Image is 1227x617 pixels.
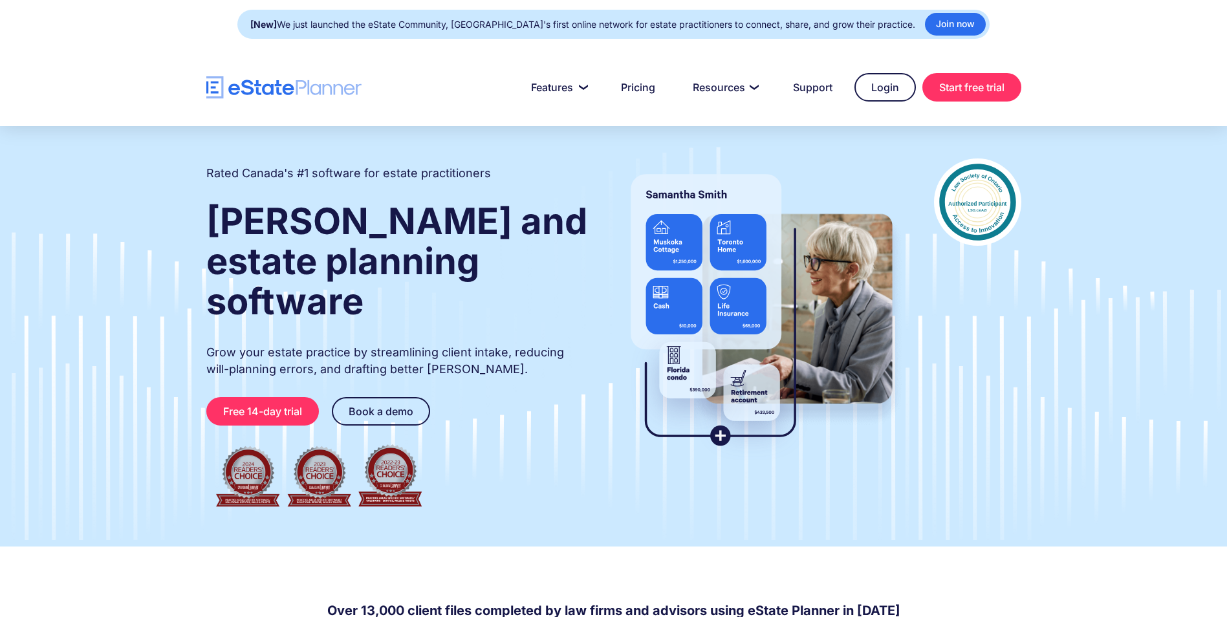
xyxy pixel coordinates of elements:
a: Login [854,73,916,102]
a: Free 14-day trial [206,397,319,426]
a: Support [777,74,848,100]
a: Join now [925,13,986,36]
img: estate planner showing wills to their clients, using eState Planner, a leading estate planning so... [615,158,908,462]
a: Book a demo [332,397,430,426]
strong: [New] [250,19,277,30]
a: Features [516,74,599,100]
a: Pricing [605,74,671,100]
p: Grow your estate practice by streamlining client intake, reducing will-planning errors, and draft... [206,344,589,378]
a: Start free trial [922,73,1021,102]
div: We just launched the eState Community, [GEOGRAPHIC_DATA]'s first online network for estate practi... [250,16,915,34]
strong: [PERSON_NAME] and estate planning software [206,199,587,323]
h2: Rated Canada's #1 software for estate practitioners [206,165,491,182]
a: Resources [677,74,771,100]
